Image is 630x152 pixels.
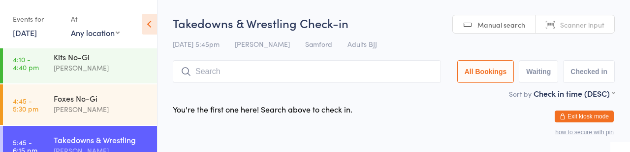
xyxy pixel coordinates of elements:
span: Scanner input [560,20,604,30]
div: Any location [71,27,120,38]
time: 4:10 - 4:40 pm [13,55,39,71]
span: Adults BJJ [347,39,377,49]
div: Check in time (DESC) [534,88,615,99]
span: [DATE] 5:45pm [173,39,220,49]
span: Manual search [477,20,525,30]
button: Waiting [519,60,558,83]
span: [PERSON_NAME] [235,39,290,49]
div: You're the first one here! Search above to check in. [173,104,352,114]
a: 4:10 -4:40 pmKits No-Gi[PERSON_NAME] [3,43,157,83]
label: Sort by [509,89,532,99]
time: 4:45 - 5:30 pm [13,97,38,113]
div: Kits No-Gi [54,51,149,62]
div: Events for [13,11,61,27]
div: Takedowns & Wrestling [54,134,149,145]
a: 4:45 -5:30 pmFoxes No-Gi[PERSON_NAME] [3,84,157,125]
button: Checked in [563,60,615,83]
button: Exit kiosk mode [555,111,614,122]
div: Foxes No-Gi [54,93,149,104]
a: [DATE] [13,27,37,38]
button: how to secure with pin [555,129,614,136]
div: [PERSON_NAME] [54,62,149,74]
span: Samford [305,39,332,49]
div: [PERSON_NAME] [54,104,149,115]
input: Search [173,60,441,83]
div: At [71,11,120,27]
button: All Bookings [457,60,514,83]
h2: Takedowns & Wrestling Check-in [173,15,615,31]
